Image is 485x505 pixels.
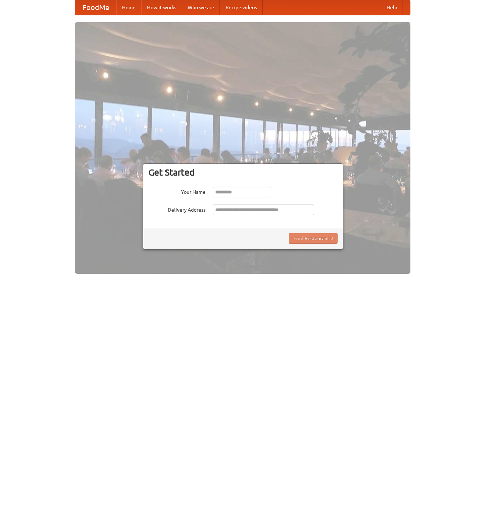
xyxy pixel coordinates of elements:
[220,0,263,15] a: Recipe videos
[182,0,220,15] a: Who we are
[148,167,338,178] h3: Get Started
[289,233,338,244] button: Find Restaurants!
[148,204,206,213] label: Delivery Address
[141,0,182,15] a: How it works
[116,0,141,15] a: Home
[381,0,403,15] a: Help
[148,187,206,196] label: Your Name
[75,0,116,15] a: FoodMe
